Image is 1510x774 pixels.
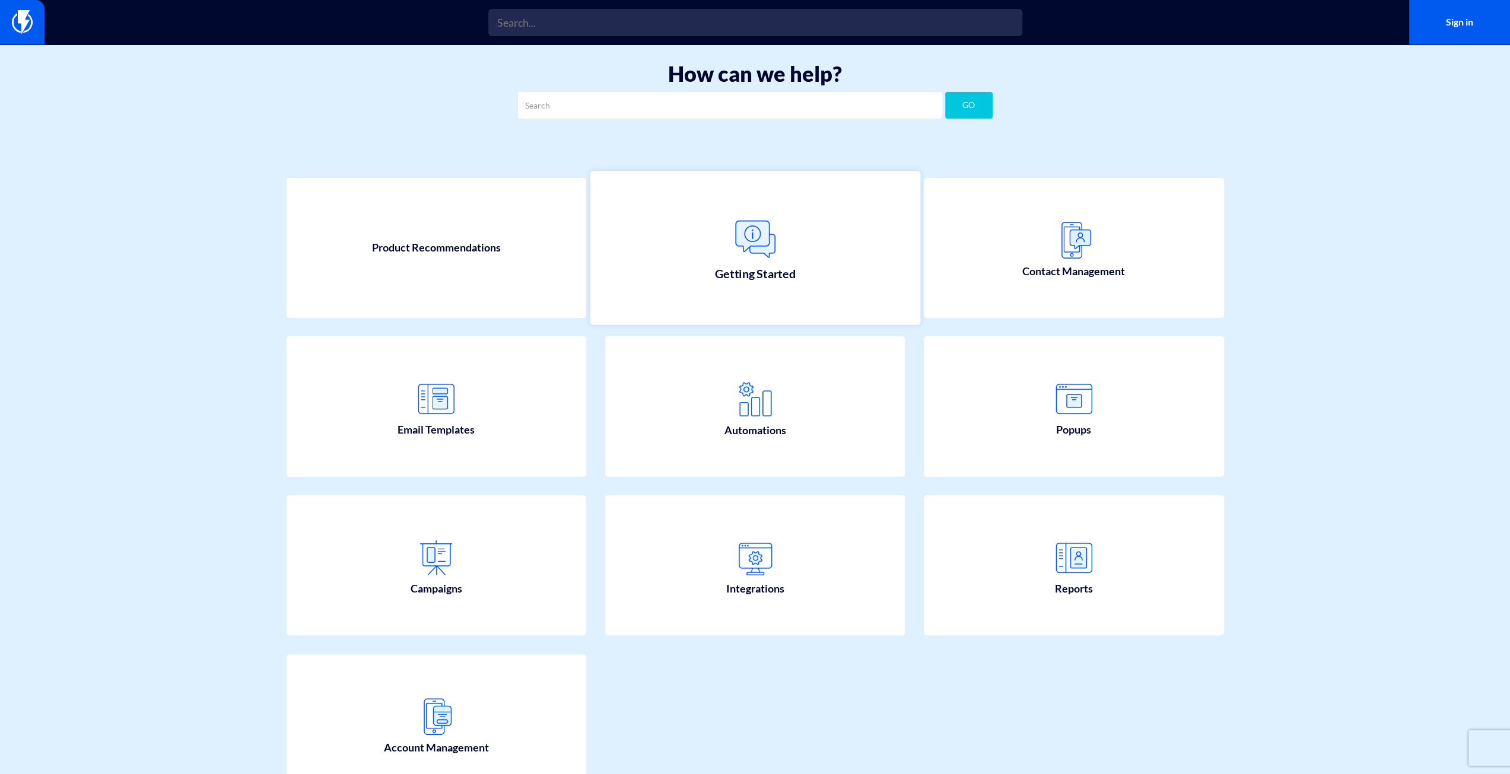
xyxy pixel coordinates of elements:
[924,495,1224,635] a: Reports
[924,336,1224,476] a: Popups
[372,240,501,256] span: Product Recommendations
[726,581,784,597] span: Integrations
[287,336,587,476] a: Email Templates
[924,178,1224,318] a: Contact Management
[1022,264,1125,279] span: Contact Management
[724,423,786,438] span: Automations
[605,495,905,635] a: Integrations
[411,581,462,597] span: Campaigns
[945,92,993,119] button: GO
[518,92,942,119] input: Search
[287,495,587,635] a: Campaigns
[488,9,1022,36] input: Search...
[398,422,475,438] span: Email Templates
[1056,422,1091,438] span: Popups
[605,336,905,476] a: Automations
[1055,581,1093,597] span: Reports
[714,266,795,282] span: Getting Started
[384,740,489,756] span: Account Management
[287,178,587,318] a: Product Recommendations
[590,171,920,325] a: Getting Started
[18,62,1492,86] h1: How can we help?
